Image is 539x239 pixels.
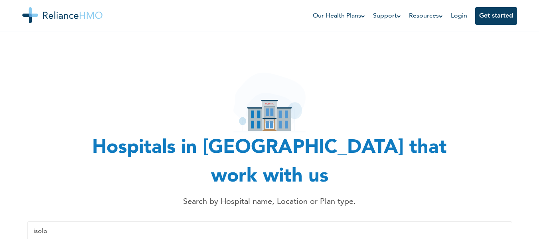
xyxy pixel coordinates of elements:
[451,13,467,19] a: Login
[373,11,401,21] a: Support
[409,11,443,21] a: Resources
[313,11,365,21] a: Our Health Plans
[90,196,449,208] p: Search by Hospital name, Location or Plan type.
[233,73,306,132] img: hospital_icon.svg
[70,134,469,191] h1: Hospitals in [GEOGRAPHIC_DATA] that work with us
[475,7,517,25] button: Get started
[22,7,103,23] img: Reliance HMO's Logo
